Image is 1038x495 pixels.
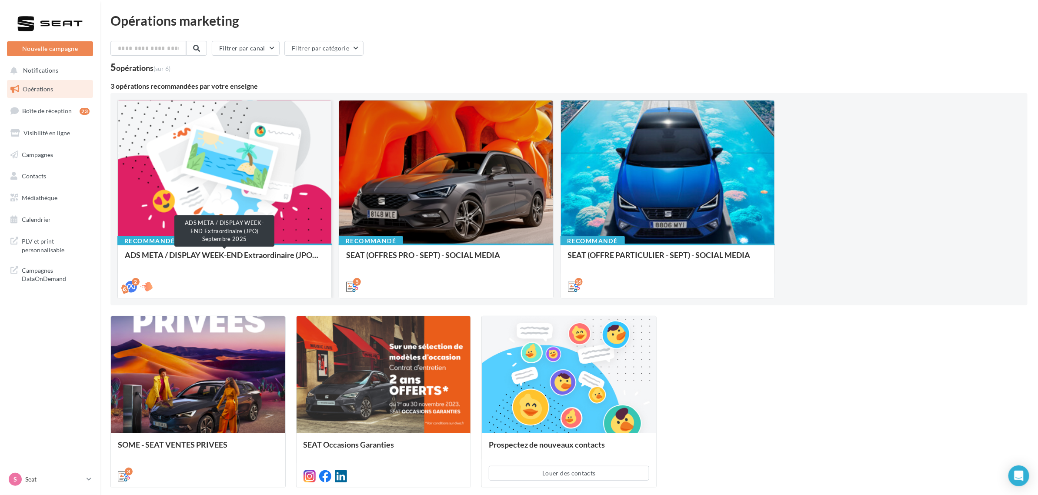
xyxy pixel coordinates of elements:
[22,194,57,201] span: Médiathèque
[5,189,95,207] a: Médiathèque
[5,211,95,229] a: Calendrier
[489,466,649,481] button: Louer des contacts
[125,251,324,268] div: ADS META / DISPLAY WEEK-END Extraordinaire (JPO) Septembre 2025
[132,278,140,286] div: 2
[23,85,53,93] span: Opérations
[7,471,93,488] a: S Seat
[110,83,1028,90] div: 3 opérations recommandées par votre enseigne
[118,440,278,458] div: SOME - SEAT VENTES PRIVEES
[339,236,403,246] div: Recommandé
[116,64,170,72] div: opérations
[174,215,274,247] div: ADS META / DISPLAY WEEK-END Extraordinaire (JPO) Septembre 2025
[23,67,58,74] span: Notifications
[22,235,90,254] span: PLV et print personnalisable
[284,41,364,56] button: Filtrer par catégorie
[561,236,625,246] div: Recommandé
[5,80,95,98] a: Opérations
[353,278,361,286] div: 5
[117,236,182,246] div: Recommandé
[22,172,46,180] span: Contacts
[22,151,53,158] span: Campagnes
[1008,465,1029,486] div: Open Intercom Messenger
[5,124,95,142] a: Visibilité en ligne
[575,278,583,286] div: 16
[80,108,90,115] div: 23
[568,251,768,268] div: SEAT (OFFRE PARTICULIER - SEPT) - SOCIAL MEDIA
[5,261,95,287] a: Campagnes DataOnDemand
[5,232,95,258] a: PLV et print personnalisable
[154,65,170,72] span: (sur 6)
[5,146,95,164] a: Campagnes
[22,107,72,114] span: Boîte de réception
[110,14,1028,27] div: Opérations marketing
[5,167,95,185] a: Contacts
[22,216,51,223] span: Calendrier
[25,475,83,484] p: Seat
[22,264,90,283] span: Campagnes DataOnDemand
[110,63,170,72] div: 5
[304,440,464,458] div: SEAT Occasions Garanties
[212,41,280,56] button: Filtrer par canal
[23,129,70,137] span: Visibilité en ligne
[346,251,546,268] div: SEAT (OFFRES PRO - SEPT) - SOCIAL MEDIA
[7,41,93,56] button: Nouvelle campagne
[489,440,649,458] div: Prospectez de nouveaux contacts
[5,101,95,120] a: Boîte de réception23
[125,468,133,475] div: 3
[13,475,17,484] span: S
